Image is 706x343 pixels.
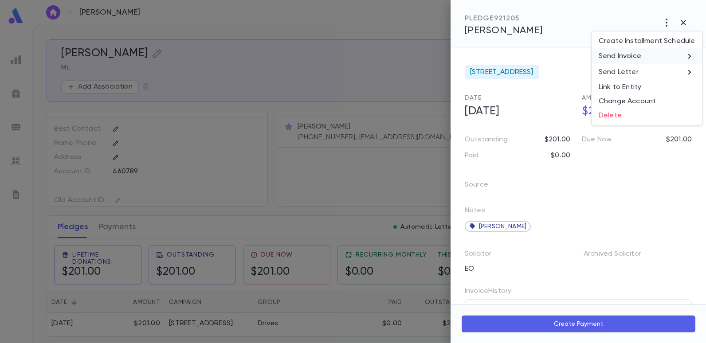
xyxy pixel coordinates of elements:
[592,94,702,109] li: Change Account
[599,68,639,77] p: Send Letter
[592,109,702,123] li: Delete
[599,52,641,61] p: Send Invoice
[592,80,702,94] li: Link to Entity
[592,34,702,48] li: Create Installment Schedule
